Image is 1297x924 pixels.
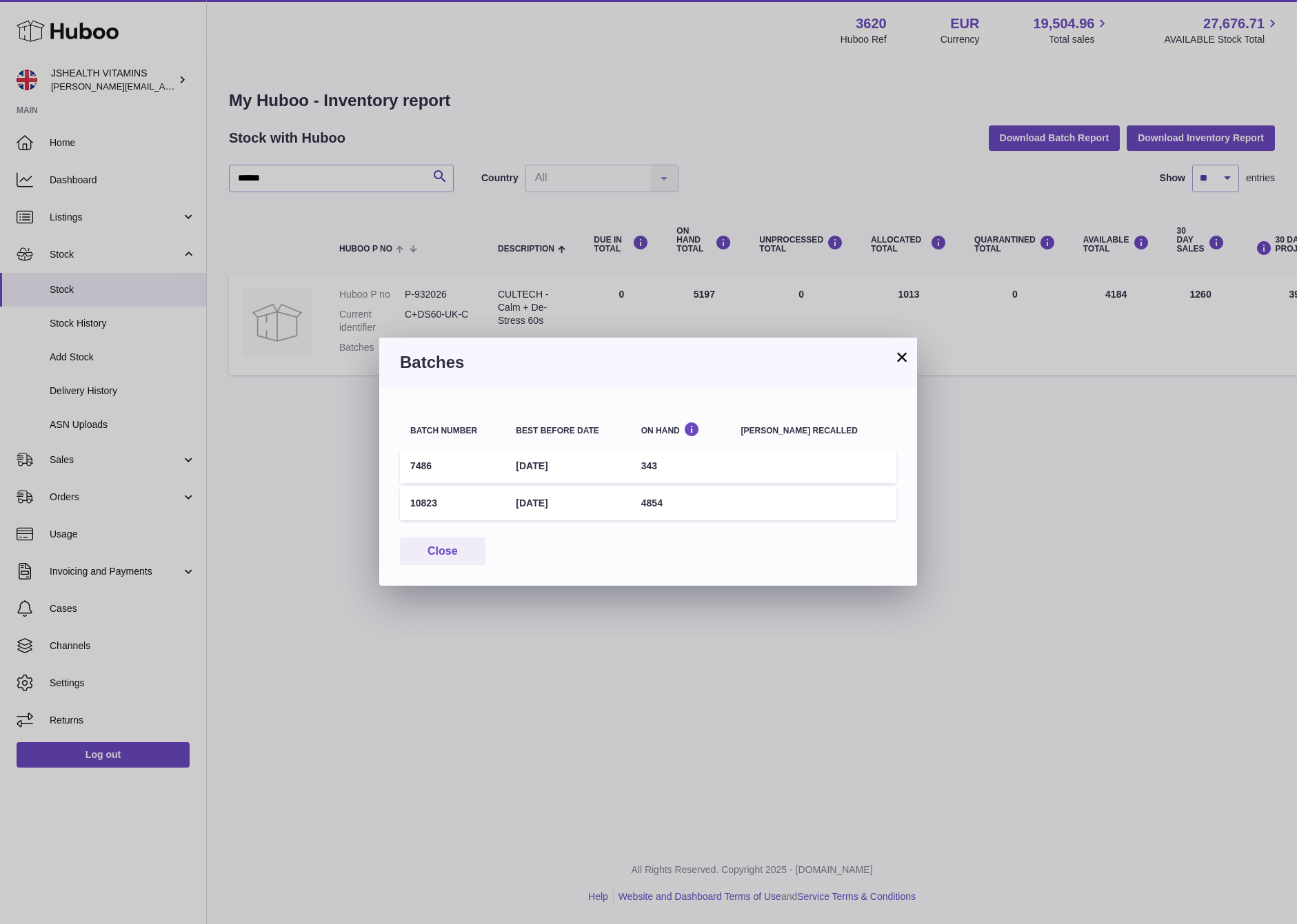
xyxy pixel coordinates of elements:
[641,422,721,435] div: On Hand
[631,486,731,520] td: 4854
[505,486,630,520] td: [DATE]
[741,427,886,435] div: [PERSON_NAME] recalled
[400,486,505,520] td: 10823
[631,449,731,483] td: 343
[400,351,896,373] h3: Batches
[516,427,620,435] div: Best before date
[400,449,505,483] td: 7486
[505,449,630,483] td: [DATE]
[400,537,485,566] button: Close
[894,349,910,365] button: ×
[410,427,495,435] div: Batch number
